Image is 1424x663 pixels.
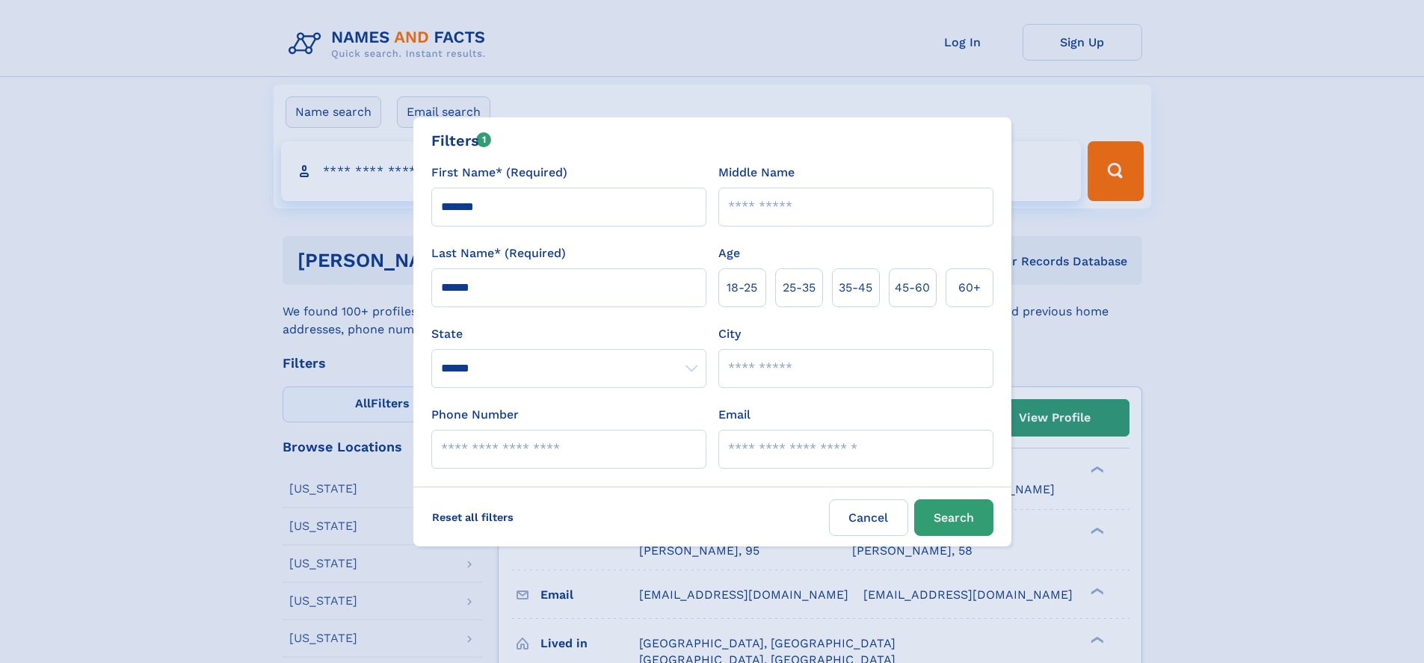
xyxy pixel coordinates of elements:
[839,279,872,297] span: 35‑45
[783,279,816,297] span: 25‑35
[718,244,740,262] label: Age
[431,164,567,182] label: First Name* (Required)
[431,244,566,262] label: Last Name* (Required)
[718,325,741,343] label: City
[727,279,757,297] span: 18‑25
[718,164,795,182] label: Middle Name
[895,279,930,297] span: 45‑60
[718,406,750,424] label: Email
[431,325,706,343] label: State
[422,499,523,535] label: Reset all filters
[431,129,492,152] div: Filters
[829,499,908,536] label: Cancel
[958,279,981,297] span: 60+
[431,406,519,424] label: Phone Number
[914,499,993,536] button: Search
